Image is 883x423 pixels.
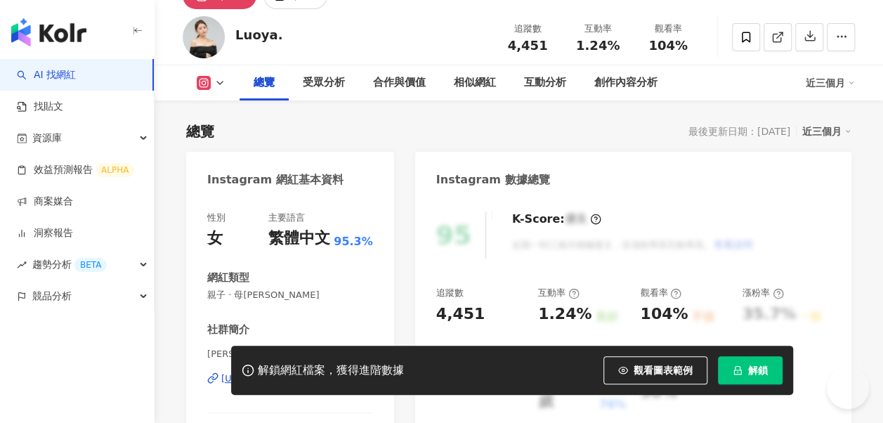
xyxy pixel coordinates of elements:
[802,122,851,141] div: 近三個月
[641,22,695,36] div: 觀看率
[648,39,688,53] span: 104%
[538,304,591,325] div: 1.24%
[436,304,485,325] div: 4,451
[748,365,768,376] span: 解鎖
[207,271,249,285] div: 網紅類型
[436,172,550,188] div: Instagram 數據總覽
[571,22,624,36] div: 互動率
[743,287,784,299] div: 漲粉率
[508,38,548,53] span: 4,451
[32,122,62,154] span: 資源庫
[207,211,225,224] div: 性別
[603,356,707,384] button: 觀看圖表範例
[32,249,107,280] span: 趨勢分析
[207,323,249,337] div: 社群簡介
[207,172,344,188] div: Instagram 網紅基本資料
[733,365,743,375] span: lock
[303,74,345,91] div: 受眾分析
[235,26,282,44] div: Luoya.
[334,234,373,249] span: 95.3%
[524,74,566,91] div: 互動分析
[512,211,601,227] div: K-Score :
[538,287,580,299] div: 互動率
[688,126,790,137] div: 最後更新日期：[DATE]
[11,18,86,46] img: logo
[806,72,855,94] div: 近三個月
[594,74,658,91] div: 創作內容分析
[576,39,620,53] span: 1.24%
[436,287,464,299] div: 追蹤數
[268,211,305,224] div: 主要語言
[258,363,404,378] div: 解鎖網紅檔案，獲得進階數據
[17,100,63,114] a: 找貼文
[17,163,134,177] a: 效益預測報告ALPHA
[17,260,27,270] span: rise
[32,280,72,312] span: 競品分析
[74,258,107,272] div: BETA
[17,226,73,240] a: 洞察報告
[718,356,783,384] button: 解鎖
[640,287,681,299] div: 觀看率
[640,304,688,325] div: 104%
[454,74,496,91] div: 相似網紅
[17,195,73,209] a: 商案媒合
[634,365,693,376] span: 觀看圖表範例
[207,228,223,249] div: 女
[501,22,554,36] div: 追蹤數
[373,74,426,91] div: 合作與價值
[254,74,275,91] div: 總覽
[186,122,214,141] div: 總覽
[183,16,225,58] img: KOL Avatar
[268,228,330,249] div: 繁體中文
[207,289,373,301] span: 親子 · 母[PERSON_NAME]
[17,68,76,82] a: searchAI 找網紅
